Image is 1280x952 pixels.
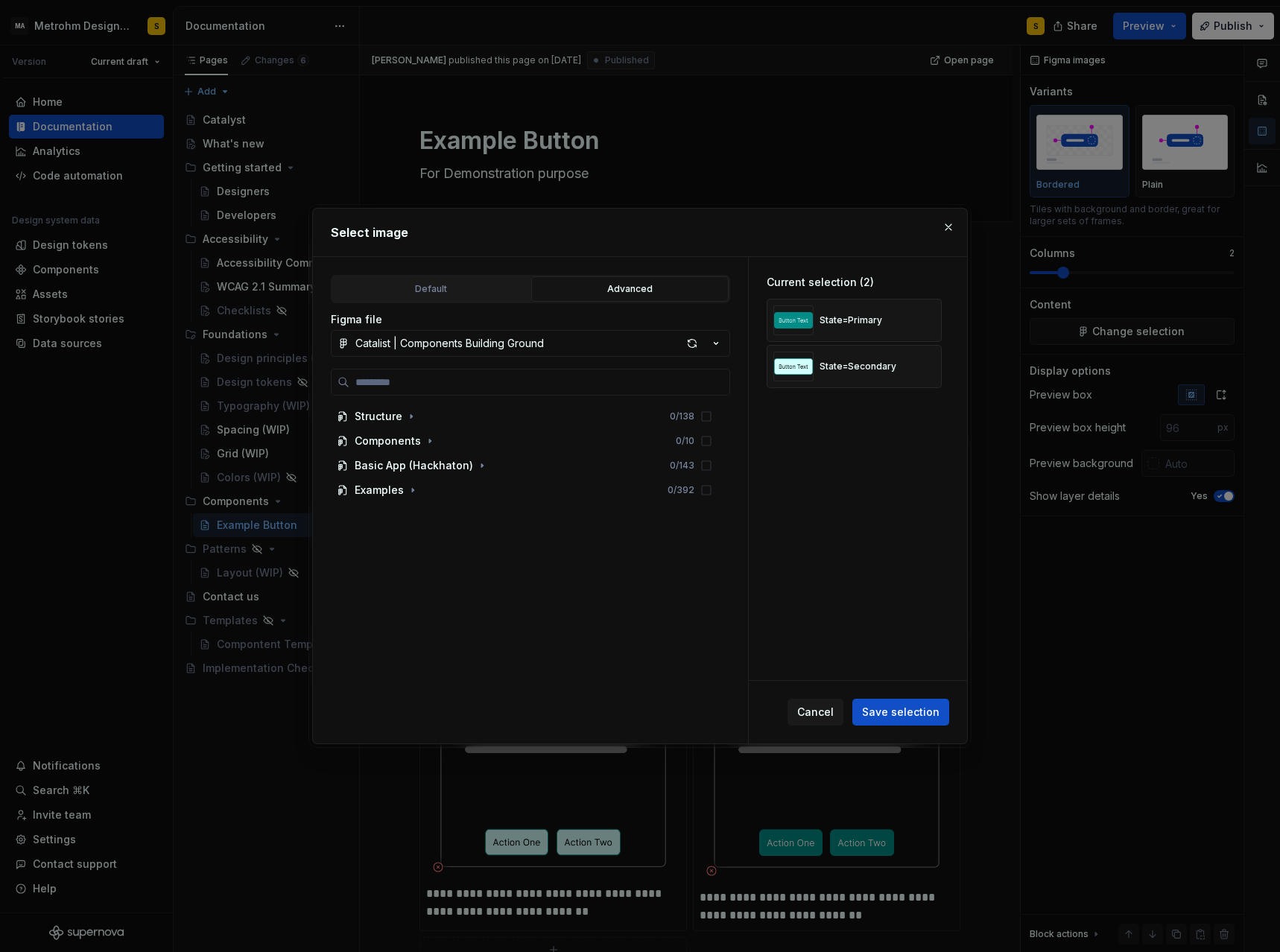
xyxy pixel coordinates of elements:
div: Structure [355,409,402,424]
div: Components [355,434,421,448]
label: Figma file [331,312,382,327]
div: 0 / 143 [670,460,694,472]
div: Catalist | Components Building Ground [355,336,544,351]
h2: Select image [331,223,949,241]
div: State=Secondary [820,361,896,372]
button: Cancel [788,699,843,726]
div: Basic App (Hackhaton) [355,458,473,473]
div: State=Primary [820,314,882,326]
span: Save selection [862,705,940,720]
div: Advanced [536,282,723,296]
button: Catalist | Components Building Ground [331,330,730,357]
div: 0 / 10 [676,435,694,447]
div: Current selection (2) [767,275,942,290]
div: Examples [355,483,404,498]
div: 0 / 138 [670,410,694,422]
button: Save selection [852,699,949,726]
div: 0 / 392 [668,484,694,496]
div: Default [338,282,525,296]
span: Cancel [797,705,834,720]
